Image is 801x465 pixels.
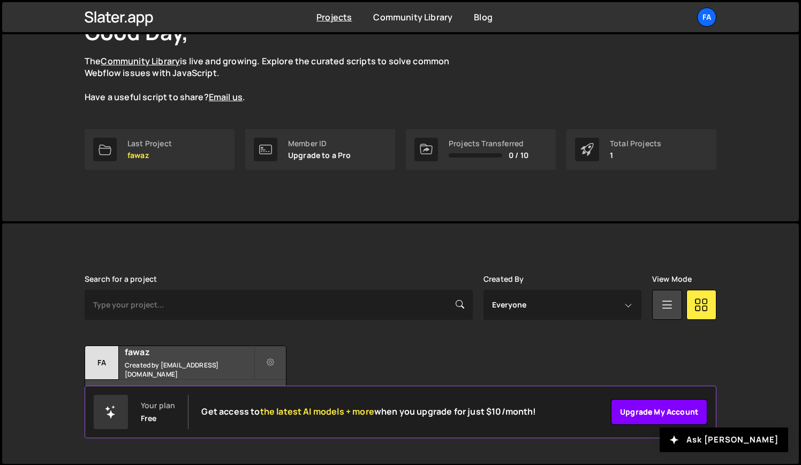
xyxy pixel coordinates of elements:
[697,7,716,27] a: fa
[610,151,661,160] p: 1
[85,275,157,283] label: Search for a project
[610,139,661,148] div: Total Projects
[474,11,493,23] a: Blog
[260,406,374,417] span: the latest AI models + more
[652,275,692,283] label: View Mode
[288,151,351,160] p: Upgrade to a Pro
[127,151,172,160] p: fawaz
[316,11,352,23] a: Projects
[101,55,180,67] a: Community Library
[288,139,351,148] div: Member ID
[611,399,707,425] a: Upgrade my account
[85,346,286,412] a: fa fawaz Created by [EMAIL_ADDRESS][DOMAIN_NAME] No pages have been added to this project
[509,151,528,160] span: 0 / 10
[141,401,175,410] div: Your plan
[85,55,470,103] p: The is live and growing. Explore the curated scripts to solve common Webflow issues with JavaScri...
[141,414,157,423] div: Free
[373,11,452,23] a: Community Library
[85,346,119,380] div: fa
[483,275,524,283] label: Created By
[125,346,254,358] h2: fawaz
[201,407,536,417] h2: Get access to when you upgrade for just $10/month!
[209,91,243,103] a: Email us
[127,139,172,148] div: Last Project
[449,139,528,148] div: Projects Transferred
[85,129,235,170] a: Last Project fawaz
[85,290,473,320] input: Type your project...
[660,427,788,452] button: Ask [PERSON_NAME]
[85,380,286,412] div: No pages have been added to this project
[125,361,254,379] small: Created by [EMAIL_ADDRESS][DOMAIN_NAME]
